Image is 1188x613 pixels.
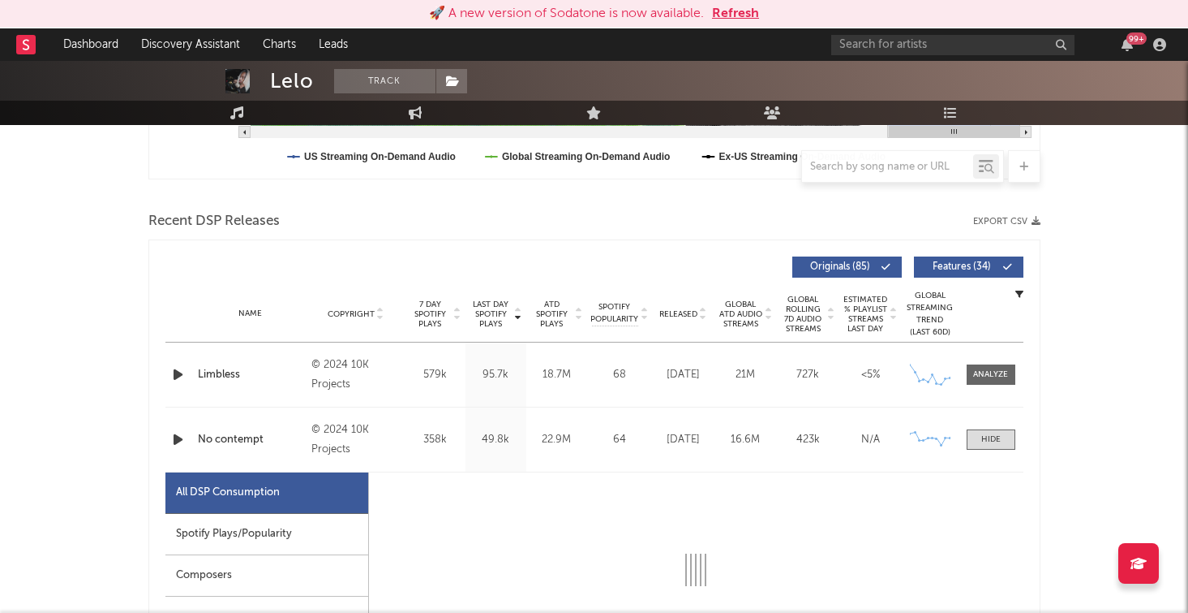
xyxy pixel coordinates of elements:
div: 🚀 A new version of Sodatone is now available. [429,4,704,24]
div: 423k [781,432,835,448]
span: Originals ( 85 ) [803,262,877,272]
div: [DATE] [656,367,710,383]
a: Leads [307,28,359,61]
div: © 2024 10K Projects [311,356,400,395]
a: Discovery Assistant [130,28,251,61]
span: Features ( 34 ) [924,262,999,272]
div: 579k [409,367,461,383]
div: 49.8k [470,432,522,448]
div: 727k [781,367,835,383]
a: No contempt [198,432,304,448]
a: Charts [251,28,307,61]
div: 18.7M [530,367,583,383]
span: Spotify Popularity [590,301,638,326]
div: Lelo [270,69,314,93]
span: ATD Spotify Plays [530,300,573,329]
div: [DATE] [656,432,710,448]
a: Dashboard [52,28,130,61]
a: Limbless [198,367,304,383]
button: 99+ [1122,38,1133,51]
button: Track [334,69,435,93]
span: Estimated % Playlist Streams Last Day [843,295,888,334]
span: Last Day Spotify Plays [470,300,513,329]
div: <5% [843,367,898,383]
div: 68 [591,367,648,383]
button: Features(34) [914,257,1023,278]
div: Spotify Plays/Popularity [165,514,368,555]
div: All DSP Consumption [165,473,368,514]
div: Name [198,308,304,320]
span: Recent DSP Releases [148,212,280,231]
span: Released [659,309,697,319]
div: All DSP Consumption [176,483,280,503]
button: Export CSV [973,217,1040,227]
span: Copyright [328,309,375,319]
div: © 2024 10K Projects [311,421,400,460]
button: Originals(85) [792,257,902,278]
div: 21M [718,367,773,383]
div: 22.9M [530,432,583,448]
div: Composers [165,555,368,597]
span: 7 Day Spotify Plays [409,300,452,329]
button: Refresh [712,4,759,24]
div: N/A [843,432,898,448]
span: Global ATD Audio Streams [718,300,763,329]
div: 358k [409,432,461,448]
input: Search by song name or URL [802,161,973,174]
div: 99 + [1126,32,1147,45]
div: 95.7k [470,367,522,383]
input: Search for artists [831,35,1074,55]
span: Global Rolling 7D Audio Streams [781,295,826,334]
div: 16.6M [718,432,773,448]
div: Global Streaming Trend (Last 60D) [906,290,954,339]
div: 64 [591,432,648,448]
